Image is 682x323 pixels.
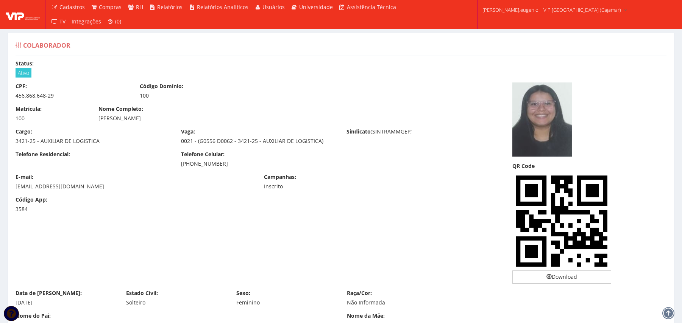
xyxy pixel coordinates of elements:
label: Data de [PERSON_NAME]: [16,289,82,297]
div: 456.868.648-29 [16,92,128,99]
label: E-mail: [16,173,33,181]
div: [PHONE_NUMBER] [181,160,335,168]
span: Integrações [72,18,101,25]
label: Raça/Cor: [347,289,372,297]
a: (0) [104,14,125,29]
div: SINTRAMMGEP; [341,128,506,137]
div: 3421-25 - AUXILIAR DE LOGISTICA [16,137,170,145]
label: QR Code [512,162,535,170]
a: TV [48,14,69,29]
span: Relatórios [157,3,183,11]
span: TV [59,18,66,25]
span: Assistência Técnica [347,3,396,11]
label: Vaga: [181,128,195,135]
span: Universidade [299,3,333,11]
img: lanna-170793431065cd0266b1777.JPG [512,82,572,157]
label: Nome do Pai: [16,312,51,320]
img: LL754YnupQ0AAAAASUVORK5CYII= [512,172,612,271]
div: [DATE] [16,299,115,306]
label: CPF: [16,82,27,90]
span: Ativo [16,68,31,78]
img: logo [6,9,40,20]
div: 3584 [16,205,87,213]
div: [PERSON_NAME] [98,115,418,122]
a: Integrações [69,14,104,29]
span: (0) [115,18,121,25]
label: Matrícula: [16,105,42,113]
label: Sindicato: [346,128,372,135]
a: Download [512,270,612,283]
label: Código App: [16,196,47,203]
span: Relatórios Analíticos [197,3,248,11]
div: Solteiro [126,299,225,306]
label: Nome da Mãe: [347,312,385,320]
div: 100 [16,115,87,122]
div: [EMAIL_ADDRESS][DOMAIN_NAME] [16,183,253,190]
div: Não Informada [347,299,446,306]
span: Compras [99,3,122,11]
span: Usuários [262,3,285,11]
label: Telefone Residencial: [16,151,70,158]
span: RH [136,3,143,11]
span: Cadastros [59,3,85,11]
span: [PERSON_NAME].eugenio | VIP [GEOGRAPHIC_DATA] (Cajamar) [482,6,621,14]
label: Status: [16,60,34,67]
label: Nome Completo: [98,105,143,113]
label: Cargo: [16,128,32,135]
label: Telefone Celular: [181,151,225,158]
div: Inscrito [264,183,377,190]
label: Sexo: [236,289,250,297]
div: 100 [140,92,253,99]
label: Estado Civil: [126,289,158,297]
div: Feminino [236,299,336,306]
span: Colaborador [23,41,70,50]
div: 0021 - (G0556 D0062 - 3421-25 - AUXILIAR DE LOGISTICA) [181,137,335,145]
label: Campanhas: [264,173,296,181]
label: Código Domínio: [140,82,183,90]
